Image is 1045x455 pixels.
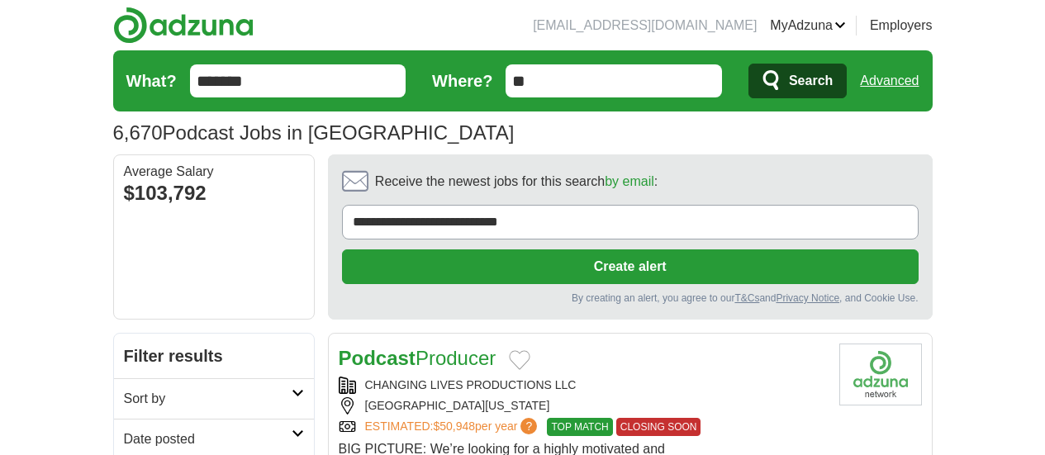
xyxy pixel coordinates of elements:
[339,347,496,369] a: PodcastProducer
[748,64,847,98] button: Search
[124,165,304,178] div: Average Salary
[776,292,839,304] a: Privacy Notice
[533,16,757,36] li: [EMAIL_ADDRESS][DOMAIN_NAME]
[770,16,846,36] a: MyAdzuna
[342,291,919,306] div: By creating an alert, you agree to our and , and Cookie Use.
[114,378,314,419] a: Sort by
[547,418,612,436] span: TOP MATCH
[113,118,163,148] span: 6,670
[605,174,654,188] a: by email
[114,334,314,378] h2: Filter results
[342,249,919,284] button: Create alert
[375,172,658,192] span: Receive the newest jobs for this search :
[339,347,416,369] strong: Podcast
[124,178,304,208] div: $103,792
[839,344,922,405] img: Company logo
[860,64,919,97] a: Advanced
[870,16,933,36] a: Employers
[124,429,292,449] h2: Date posted
[432,69,492,93] label: Where?
[113,7,254,44] img: Adzuna logo
[734,292,759,304] a: T&Cs
[789,64,833,97] span: Search
[433,419,475,433] span: $50,948
[126,69,177,93] label: What?
[509,350,530,370] button: Add to favorite jobs
[113,121,515,144] h1: Podcast Jobs in [GEOGRAPHIC_DATA]
[339,377,826,394] div: CHANGING LIVES PRODUCTIONS LLC
[616,418,701,436] span: CLOSING SOON
[520,418,537,434] span: ?
[365,418,541,436] a: ESTIMATED:$50,948per year?
[124,389,292,409] h2: Sort by
[339,397,826,415] div: [GEOGRAPHIC_DATA][US_STATE]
